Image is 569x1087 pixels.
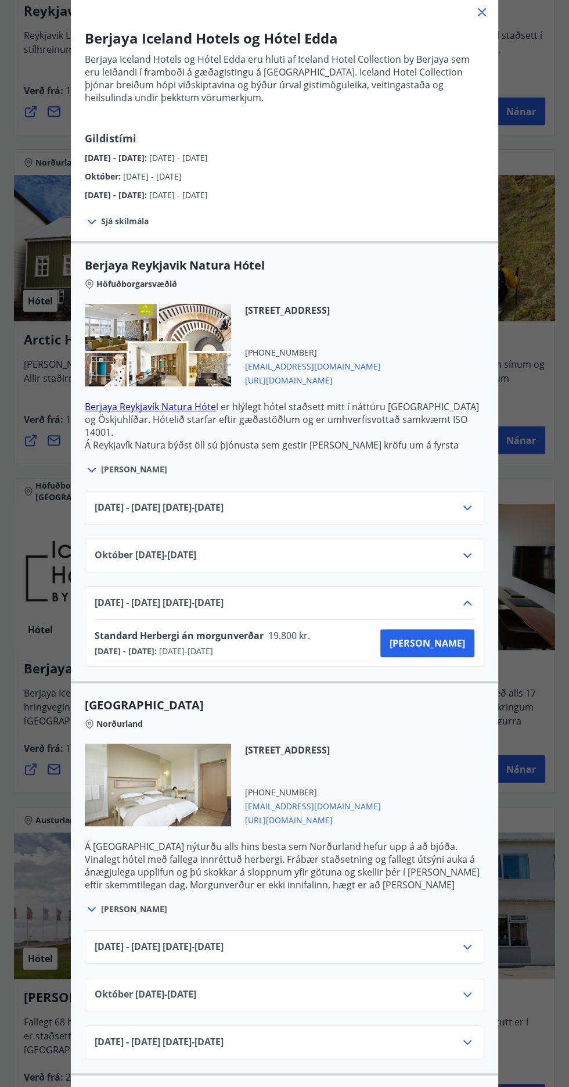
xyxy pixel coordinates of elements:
[85,131,136,145] span: Gildistími
[95,501,224,515] span: [DATE] - [DATE] [DATE] - [DATE]
[101,903,167,915] span: [PERSON_NAME]
[96,718,143,730] span: Norðurland
[85,257,484,274] span: Berjaya Reykjavik Natura Hótel
[85,28,484,48] h3: Berjaya Iceland Hotels og Hótel Edda
[95,596,224,610] span: [DATE] - [DATE] [DATE] - [DATE]
[85,171,123,182] span: Október :
[245,347,381,358] span: [PHONE_NUMBER]
[85,439,484,490] p: Á Reykjavík Natura býðst öll sú þjónusta sem gestir [PERSON_NAME] kröfu um á fyrsta flokks hóteli...
[95,988,196,1002] span: Október [DATE] - [DATE]
[85,697,484,713] span: [GEOGRAPHIC_DATA]
[264,629,313,642] span: 19.800 kr.
[245,372,381,386] span: [URL][DOMAIN_NAME]
[85,53,484,104] p: Berjaya Iceland Hotels og Hótel Edda eru hluti af Iceland Hotel Collection by Berjaya sem eru lei...
[149,189,208,200] span: [DATE] - [DATE]
[149,152,208,163] span: [DATE] - [DATE]
[85,152,149,163] span: [DATE] - [DATE] :
[245,787,381,798] span: [PHONE_NUMBER]
[95,548,196,562] span: Október [DATE] - [DATE]
[157,645,213,657] span: [DATE] - [DATE]
[95,629,264,642] span: Standard Herbergi án morgunverðar
[390,637,465,650] span: [PERSON_NAME]
[85,400,216,413] a: Berjaya Reykjavík Natura Hóte
[245,812,381,826] span: [URL][DOMAIN_NAME]
[245,744,381,756] span: [STREET_ADDRESS]
[85,189,149,200] span: [DATE] - [DATE] :
[101,216,149,227] span: Sjá skilmála
[85,400,484,439] p: l er hlýlegt hótel staðsett mitt í náttúru [GEOGRAPHIC_DATA] og Öskjuhlíðar. Hótelið starfar efti...
[95,645,157,657] span: [DATE] - [DATE] :
[101,464,167,475] span: [PERSON_NAME]
[123,171,182,182] span: [DATE] - [DATE]
[96,278,177,290] span: Höfuðborgarsvæðið
[245,798,381,812] span: [EMAIL_ADDRESS][DOMAIN_NAME]
[380,629,474,657] button: [PERSON_NAME]
[95,940,224,954] span: [DATE] - [DATE] [DATE] - [DATE]
[245,358,381,372] span: [EMAIL_ADDRESS][DOMAIN_NAME]
[85,840,484,904] p: Á [GEOGRAPHIC_DATA] nýturðu alls hins besta sem Norðurland hefur upp á að bjóða. Vinalegt hótel m...
[245,304,381,317] span: [STREET_ADDRESS]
